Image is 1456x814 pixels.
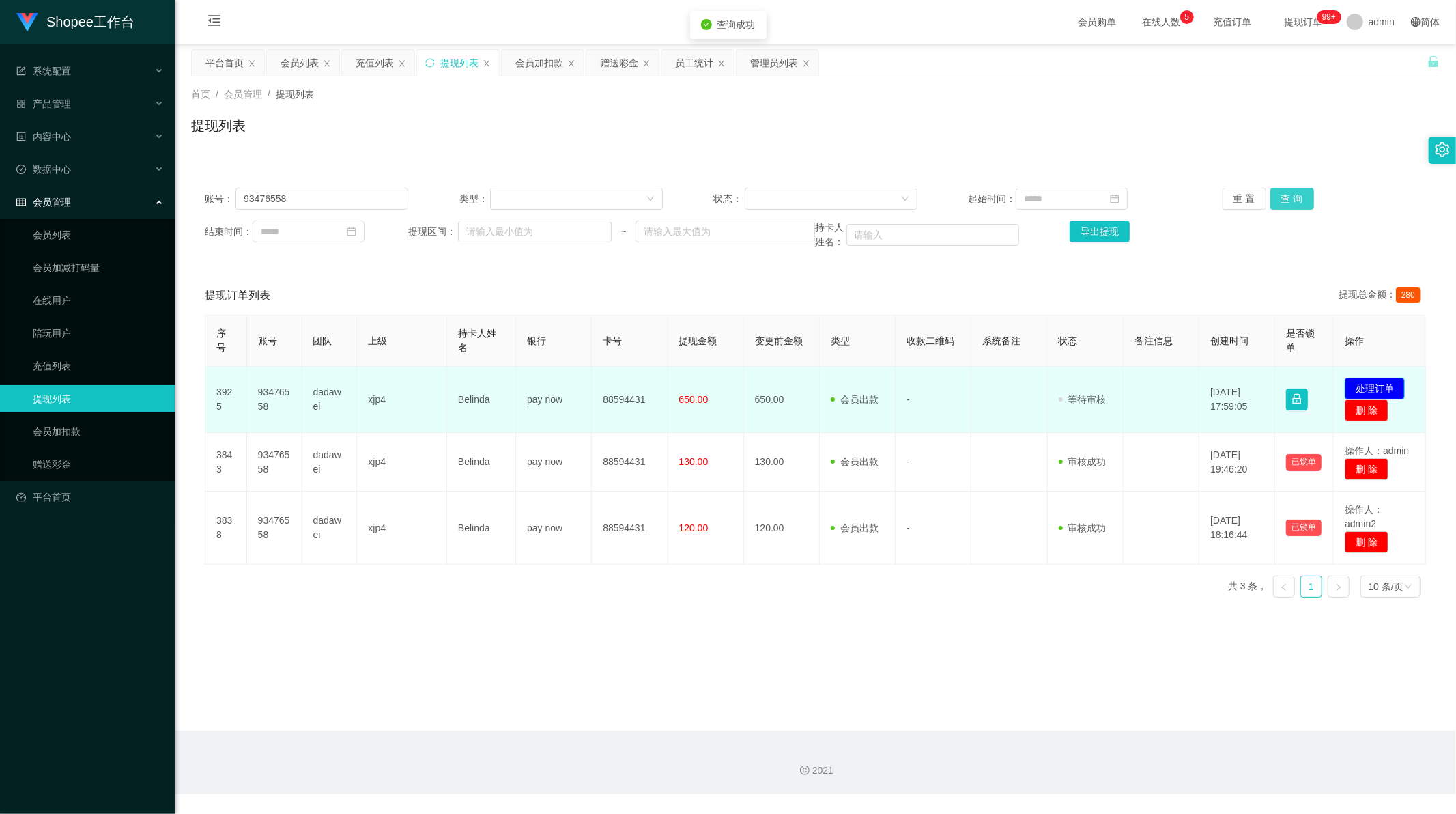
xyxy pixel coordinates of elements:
a: 陪玩用户 [33,320,164,347]
td: pay now [516,433,592,492]
span: - [907,522,910,533]
div: 赠送彩金 [600,50,638,76]
td: 88594431 [592,433,668,492]
span: 数据中心 [16,164,71,175]
td: dadawei [302,367,358,433]
sup: 5 [1180,10,1194,24]
span: 提现列表 [276,89,314,100]
a: 图标: dashboard平台首页 [16,483,164,511]
td: xjp4 [357,492,446,565]
div: 2021 [186,763,1445,778]
span: 持卡人姓名： [815,221,846,249]
div: 员工统计 [675,50,713,76]
td: Belinda [447,367,516,433]
span: 团队 [313,335,332,346]
td: Belinda [447,433,516,492]
i: 图标: left [1280,583,1288,591]
sup: 242 [1317,10,1341,24]
i: 图标: check-circle-o [16,165,26,174]
span: 类型 [831,335,850,346]
span: 审核成功 [1059,522,1107,533]
span: 130.00 [679,456,709,467]
td: Belinda [447,492,516,565]
span: ~ [612,225,636,239]
span: 账号 [258,335,277,346]
span: 状态 [1059,335,1078,346]
span: - [907,394,910,405]
div: 10 条/页 [1369,576,1403,597]
img: logo.9652507e.png [16,13,38,32]
input: 请输入 [846,224,1019,246]
i: 图标: menu-fold [191,1,238,44]
a: Shopee工作台 [16,16,134,27]
i: 图标: close [642,59,651,68]
span: 系统配置 [16,66,71,76]
button: 处理订单 [1345,378,1405,399]
td: 93476558 [247,492,302,565]
span: 操作人：admin [1345,445,1409,456]
i: 图标: close [717,59,726,68]
span: / [216,89,218,100]
span: 280 [1396,287,1421,303]
span: 状态： [713,192,745,206]
i: 图标: sync [425,58,435,68]
span: 上级 [368,335,387,346]
span: 账号： [205,192,235,206]
td: dadawei [302,433,358,492]
i: 图标: close [323,59,331,68]
li: 上一页 [1273,576,1295,598]
li: 下一页 [1328,576,1350,598]
td: [DATE] 19:46:20 [1199,433,1275,492]
i: icon: check-circle [701,19,712,30]
h1: 提现列表 [191,115,246,136]
i: 图标: global [1411,17,1421,27]
input: 请输入最小值为 [458,221,612,242]
input: 请输入 [235,188,408,210]
span: 会员出款 [831,456,879,467]
div: 平台首页 [205,50,244,76]
div: 会员列表 [281,50,319,76]
button: 图标: lock [1286,389,1308,410]
span: / [268,89,270,100]
span: 产品管理 [16,98,71,109]
div: 会员加扣款 [515,50,563,76]
td: [DATE] 17:59:05 [1199,367,1275,433]
span: 创建时间 [1210,335,1248,346]
a: 在线用户 [33,287,164,314]
span: 起始时间： [968,192,1016,206]
button: 导出提现 [1070,221,1130,242]
span: 提现金额 [679,335,717,346]
i: 图标: close [802,59,810,68]
button: 删 除 [1345,458,1388,480]
span: 在线人数 [1135,17,1187,27]
td: 93476558 [247,367,302,433]
i: 图标: close [248,59,256,68]
input: 请输入最大值为 [636,221,815,242]
span: 查询成功 [717,19,756,30]
a: 会员加减打码量 [33,254,164,281]
td: pay now [516,367,592,433]
span: 提现订单列表 [205,287,270,304]
td: dadawei [302,492,358,565]
i: 图标: setting [1435,142,1450,157]
span: 是否锁单 [1286,328,1315,353]
i: 图标: close [567,59,575,68]
span: 银行 [527,335,546,346]
span: 提现订单 [1277,17,1329,27]
span: - [907,456,910,467]
button: 已锁单 [1286,520,1322,536]
a: 充值列表 [33,352,164,380]
a: 赠送彩金 [33,451,164,478]
i: 图标: appstore-o [16,99,26,109]
span: 系统备注 [982,335,1020,346]
a: 1 [1301,576,1322,597]
span: 备注信息 [1134,335,1173,346]
td: xjp4 [357,367,446,433]
span: 序号 [216,328,226,353]
span: 120.00 [679,522,709,533]
td: 650.00 [744,367,820,433]
i: 图标: calendar [1110,194,1119,203]
td: 3925 [205,367,247,433]
td: 3838 [205,492,247,565]
span: 持卡人姓名 [458,328,496,353]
